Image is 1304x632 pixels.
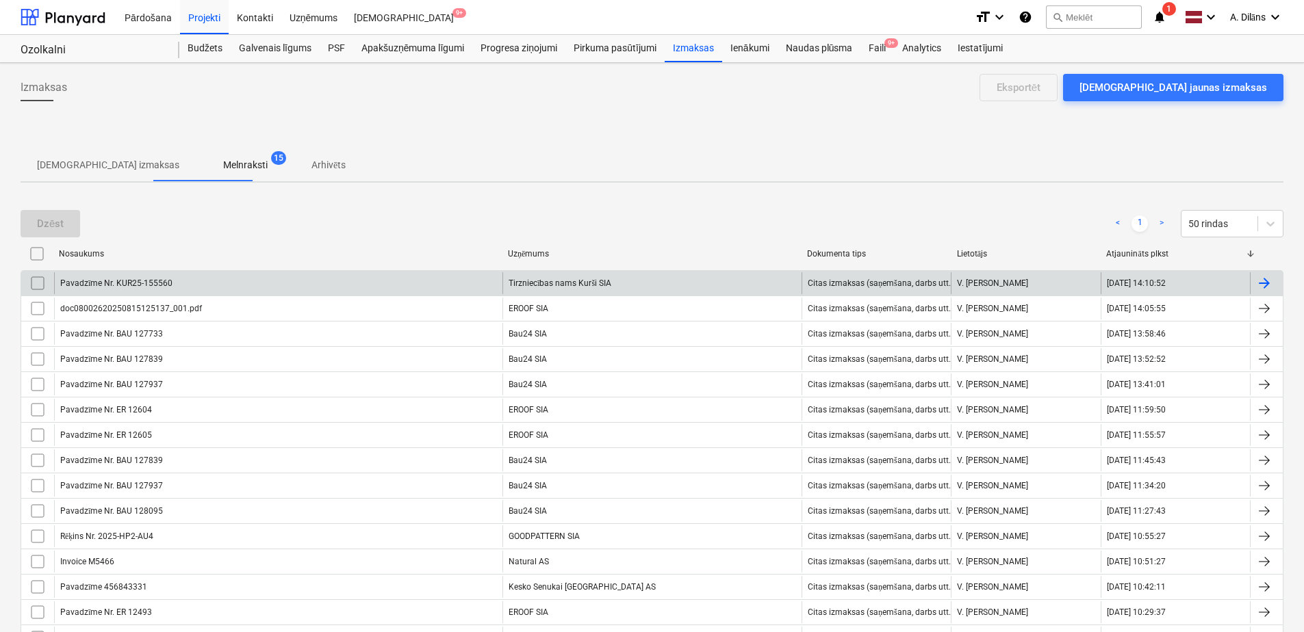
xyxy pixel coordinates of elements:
[60,456,163,466] div: Pavadzīme Nr. BAU 127839
[60,430,152,440] div: Pavadzīme Nr. ER 12605
[808,456,954,466] div: Citas izmaksas (saņemšana, darbs utt.)
[951,272,1100,294] div: V. [PERSON_NAME]
[1107,380,1166,389] div: [DATE] 13:41:01
[502,424,802,446] div: EROOF SIA
[1107,329,1166,339] div: [DATE] 13:58:46
[320,35,353,62] div: PSF
[1107,557,1166,566] div: [DATE] 10:51:27
[60,405,152,415] div: Pavadzīme Nr. ER 12604
[60,607,152,618] div: Pavadzīme Nr. ER 12493
[502,500,802,522] div: Bau24 SIA
[1110,215,1126,232] a: Previous page
[722,35,778,62] a: Ienākumi
[991,9,1008,25] i: keyboard_arrow_down
[1267,9,1283,25] i: keyboard_arrow_down
[1107,304,1166,313] div: [DATE] 14:05:55
[231,35,320,62] div: Galvenais līgums
[60,481,163,491] div: Pavadzīme Nr. BAU 127937
[1107,531,1166,541] div: [DATE] 10:55:27
[1107,607,1166,617] div: [DATE] 10:29:37
[665,35,722,62] a: Izmaksas
[502,272,802,294] div: Tirzniecības nams Kurši SIA
[311,158,346,172] p: Arhivēts
[1132,215,1148,232] a: Page 1 is your current page
[502,399,802,421] div: EROOF SIA
[353,35,472,62] a: Apakšuzņēmuma līgumi
[778,35,861,62] a: Naudas plūsma
[808,304,954,314] div: Citas izmaksas (saņemšana, darbs utt.)
[60,304,202,313] div: doc08002620250815125137_001.pdf
[807,249,946,259] div: Dokumenta tips
[1052,12,1063,23] span: search
[508,249,796,259] div: Uzņēmums
[808,506,954,516] div: Citas izmaksas (saņemšana, darbs utt.)
[21,79,67,96] span: Izmaksas
[860,35,894,62] div: Faili
[60,506,163,516] div: Pavadzīme Nr. BAU 128095
[502,601,802,623] div: EROOF SIA
[1107,456,1166,465] div: [DATE] 11:45:43
[951,373,1100,395] div: V. [PERSON_NAME]
[808,481,954,491] div: Citas izmaksas (saņemšana, darbs utt.)
[808,582,954,592] div: Citas izmaksas (saņemšana, darbs utt.)
[502,348,802,370] div: Bau24 SIA
[1236,566,1304,632] iframe: Chat Widget
[949,35,1011,62] a: Iestatījumi
[1203,9,1219,25] i: keyboard_arrow_down
[502,323,802,345] div: Bau24 SIA
[502,373,802,395] div: Bau24 SIA
[37,158,179,172] p: [DEMOGRAPHIC_DATA] izmaksas
[1046,5,1142,29] button: Meklēt
[1107,430,1166,440] div: [DATE] 11:55:57
[951,424,1100,446] div: V. [PERSON_NAME]
[502,525,802,547] div: GOODPATTERN SIA
[808,329,954,339] div: Citas izmaksas (saņemšana, darbs utt.)
[975,9,991,25] i: format_size
[1107,582,1166,592] div: [DATE] 10:42:11
[808,557,954,567] div: Citas izmaksas (saņemšana, darbs utt.)
[951,551,1100,572] div: V. [PERSON_NAME]
[1107,481,1166,490] div: [DATE] 11:34:20
[271,151,286,165] span: 15
[1107,354,1166,364] div: [DATE] 13:52:52
[1079,79,1267,96] div: [DEMOGRAPHIC_DATA] jaunas izmaksas
[808,278,954,289] div: Citas izmaksas (saņemšana, darbs utt.)
[951,500,1100,522] div: V. [PERSON_NAME]
[502,475,802,497] div: Bau24 SIA
[565,35,665,62] a: Pirkuma pasūtījumi
[502,551,802,572] div: Natural AS
[1153,9,1166,25] i: notifications
[223,158,268,172] p: Melnraksti
[1162,2,1176,16] span: 1
[1107,506,1166,516] div: [DATE] 11:27:43
[179,35,231,62] div: Budžets
[894,35,949,62] a: Analytics
[808,405,954,415] div: Citas izmaksas (saņemšana, darbs utt.)
[59,249,497,259] div: Nosaukums
[452,8,466,18] span: 9+
[1106,249,1245,259] div: Atjaunināts plkst
[502,449,802,471] div: Bau24 SIA
[502,576,802,598] div: Kesko Senukai [GEOGRAPHIC_DATA] AS
[951,475,1100,497] div: V. [PERSON_NAME]
[502,298,802,319] div: EROOF SIA
[1230,12,1266,23] span: A. Dilāns
[951,323,1100,345] div: V. [PERSON_NAME]
[951,601,1100,623] div: V. [PERSON_NAME]
[21,43,163,57] div: Ozolkalni
[60,354,163,365] div: Pavadzīme Nr. BAU 127839
[472,35,565,62] div: Progresa ziņojumi
[60,380,163,390] div: Pavadzīme Nr. BAU 127937
[1107,405,1166,414] div: [DATE] 11:59:50
[957,249,1096,259] div: Lietotājs
[951,449,1100,471] div: V. [PERSON_NAME]
[808,430,954,440] div: Citas izmaksas (saņemšana, darbs utt.)
[1153,215,1170,232] a: Next page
